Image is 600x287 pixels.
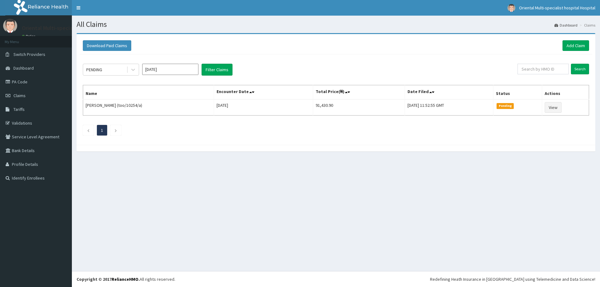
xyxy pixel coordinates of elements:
a: Previous page [87,127,90,133]
a: Online [22,34,37,38]
div: PENDING [86,67,102,73]
button: Filter Claims [202,64,232,76]
strong: Copyright © 2017 . [77,276,140,282]
span: Dashboard [13,65,34,71]
div: Redefining Heath Insurance in [GEOGRAPHIC_DATA] using Telemedicine and Data Science! [430,276,595,282]
footer: All rights reserved. [72,271,600,287]
img: User Image [3,19,17,33]
input: Select Month and Year [142,64,198,75]
th: Date Filed [405,85,493,100]
th: Encounter Date [214,85,313,100]
td: [DATE] 11:52:55 GMT [405,99,493,116]
a: Dashboard [554,22,577,28]
p: Oriental Multi-specialist hospital Hospital [22,25,123,31]
img: User Image [507,4,515,12]
span: Tariffs [13,106,25,112]
span: Claims [13,93,26,98]
button: Download Paid Claims [83,40,131,51]
th: Name [83,85,214,100]
a: RelianceHMO [112,276,138,282]
a: Add Claim [562,40,589,51]
input: Search by HMO ID [517,64,569,74]
span: Oriental Multi-specialist hospital Hospital [519,5,595,11]
h1: All Claims [77,20,595,28]
td: [DATE] [214,99,313,116]
a: View [545,102,562,113]
td: [PERSON_NAME] (too/10254/a) [83,99,214,116]
a: Next page [114,127,117,133]
span: Pending [497,103,514,109]
li: Claims [578,22,595,28]
span: Switch Providers [13,52,45,57]
input: Search [571,64,589,74]
th: Total Price(₦) [313,85,405,100]
td: 91,430.90 [313,99,405,116]
a: Page 1 is your current page [101,127,103,133]
th: Actions [542,85,589,100]
th: Status [493,85,542,100]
